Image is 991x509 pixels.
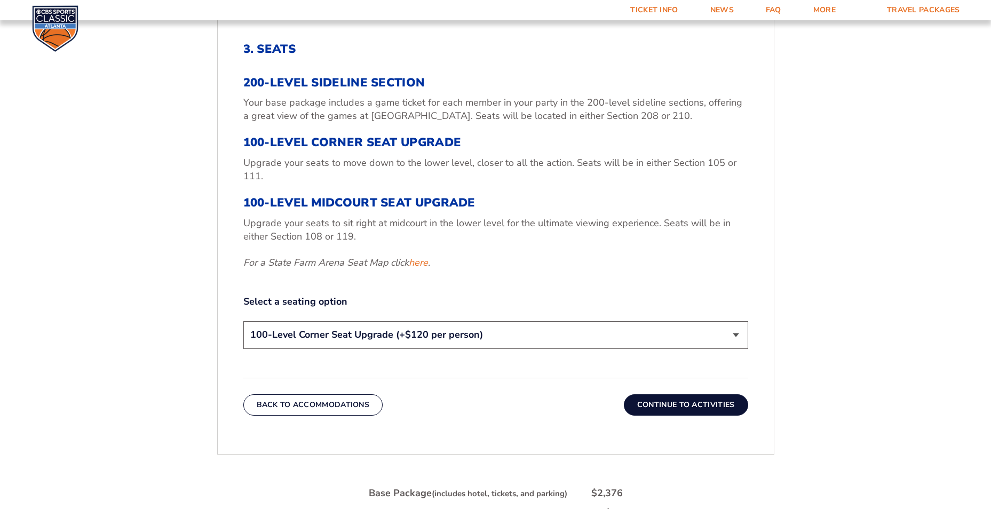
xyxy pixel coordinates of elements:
[32,5,78,52] img: CBS Sports Classic
[243,96,748,123] p: Your base package includes a game ticket for each member in your party in the 200-level sideline ...
[243,256,430,269] em: For a State Farm Arena Seat Map click .
[409,256,428,269] a: here
[624,394,748,416] button: Continue To Activities
[591,487,623,500] div: $2,376
[243,394,383,416] button: Back To Accommodations
[243,76,748,90] h3: 200-Level Sideline Section
[243,136,748,149] h3: 100-Level Corner Seat Upgrade
[243,217,748,243] p: Upgrade your seats to sit right at midcourt in the lower level for the ultimate viewing experienc...
[243,42,748,56] h2: 3. Seats
[432,488,567,499] small: (includes hotel, tickets, and parking)
[369,487,567,500] div: Base Package
[243,156,748,183] p: Upgrade your seats to move down to the lower level, closer to all the action. Seats will be in ei...
[243,196,748,210] h3: 100-Level Midcourt Seat Upgrade
[243,295,748,308] label: Select a seating option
